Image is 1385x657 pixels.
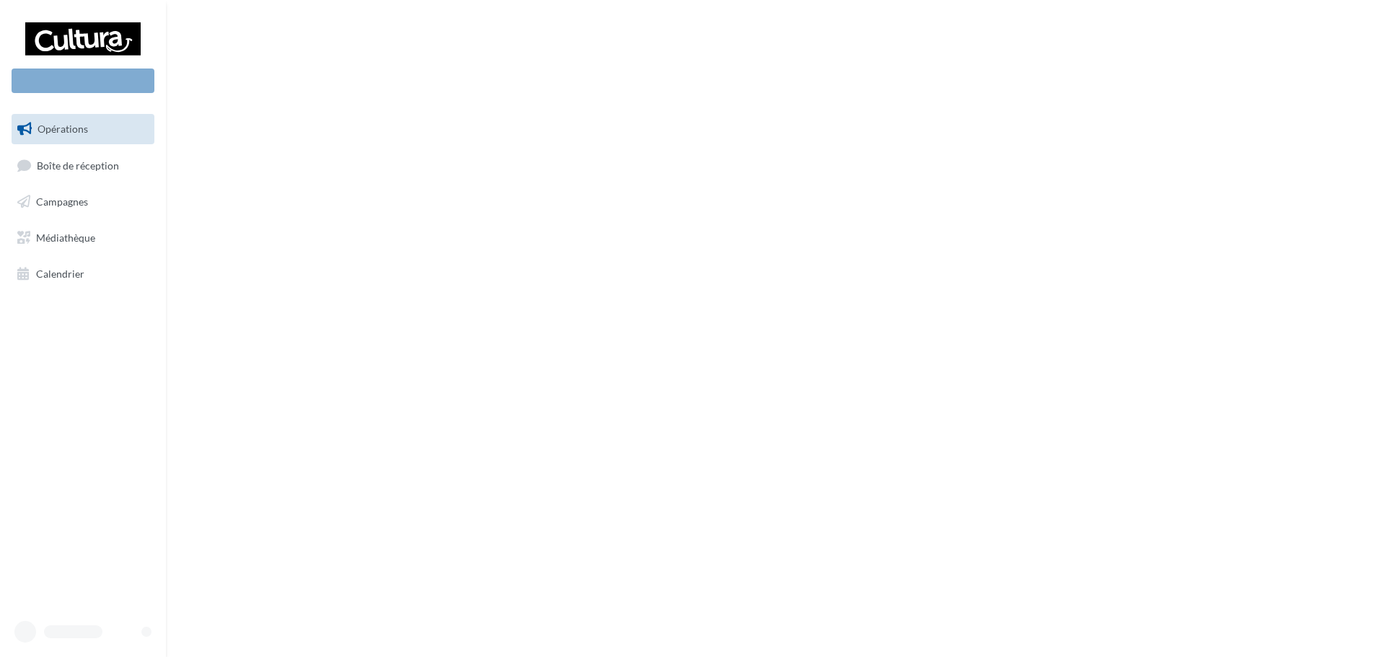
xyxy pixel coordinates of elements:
span: Campagnes [36,195,88,208]
a: Médiathèque [9,223,157,253]
span: Opérations [38,123,88,135]
div: Nouvelle campagne [12,69,154,93]
a: Campagnes [9,187,157,217]
a: Calendrier [9,259,157,289]
a: Opérations [9,114,157,144]
span: Calendrier [36,267,84,279]
span: Boîte de réception [37,159,119,171]
span: Médiathèque [36,232,95,244]
a: Boîte de réception [9,150,157,181]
